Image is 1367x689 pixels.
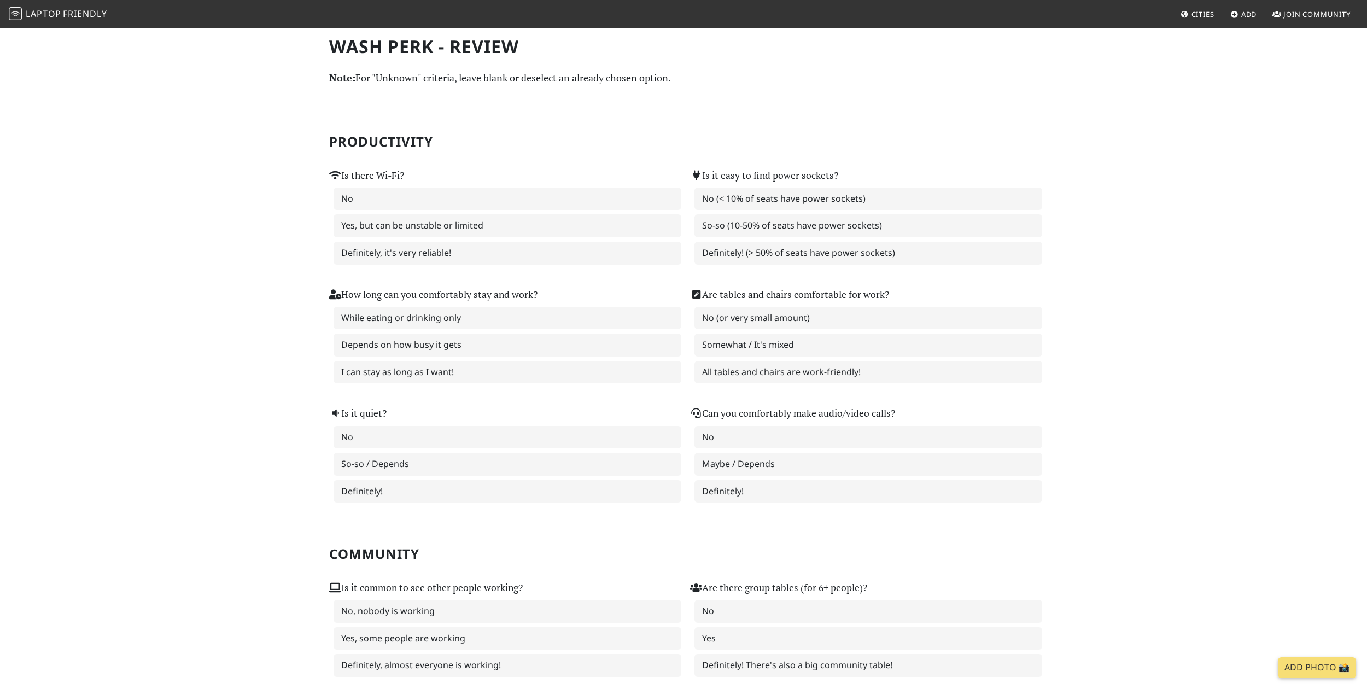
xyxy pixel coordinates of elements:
[334,334,681,357] label: Depends on how busy it gets
[1278,657,1356,678] a: Add Photo 📸
[329,546,1038,562] h2: Community
[1241,9,1257,19] span: Add
[694,307,1042,330] label: No (or very small amount)
[63,8,107,20] span: Friendly
[334,453,681,476] label: So-so / Depends
[334,214,681,237] label: Yes, but can be unstable or limited
[334,600,681,623] label: No, nobody is working
[334,361,681,384] label: I can stay as long as I want!
[1283,9,1351,19] span: Join Community
[329,580,523,595] label: Is it common to see other people working?
[694,480,1042,503] label: Definitely!
[26,8,61,20] span: Laptop
[334,307,681,330] label: While eating or drinking only
[329,287,538,302] label: How long can you comfortably stay and work?
[694,214,1042,237] label: So-so (10-50% of seats have power sockets)
[1191,9,1214,19] span: Cities
[334,426,681,449] label: No
[329,134,1038,150] h2: Productivity
[329,36,1038,57] h1: Wash Perk - Review
[9,7,22,20] img: LaptopFriendly
[694,361,1042,384] label: All tables and chairs are work-friendly!
[694,426,1042,449] label: No
[694,334,1042,357] label: Somewhat / It's mixed
[1176,4,1219,24] a: Cities
[329,168,404,183] label: Is there Wi-Fi?
[694,188,1042,211] label: No (< 10% of seats have power sockets)
[334,188,681,211] label: No
[334,480,681,503] label: Definitely!
[694,600,1042,623] label: No
[694,654,1042,677] label: Definitely! There's also a big community table!
[329,71,355,84] strong: Note:
[334,654,681,677] label: Definitely, almost everyone is working!
[690,580,867,595] label: Are there group tables (for 6+ people)?
[690,168,838,183] label: Is it easy to find power sockets?
[329,70,1038,86] p: For "Unknown" criteria, leave blank or deselect an already chosen option.
[690,287,889,302] label: Are tables and chairs comfortable for work?
[334,627,681,650] label: Yes, some people are working
[329,406,387,421] label: Is it quiet?
[9,5,107,24] a: LaptopFriendly LaptopFriendly
[1268,4,1355,24] a: Join Community
[334,242,681,265] label: Definitely, it's very reliable!
[1226,4,1261,24] a: Add
[694,627,1042,650] label: Yes
[690,406,895,421] label: Can you comfortably make audio/video calls?
[694,242,1042,265] label: Definitely! (> 50% of seats have power sockets)
[694,453,1042,476] label: Maybe / Depends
